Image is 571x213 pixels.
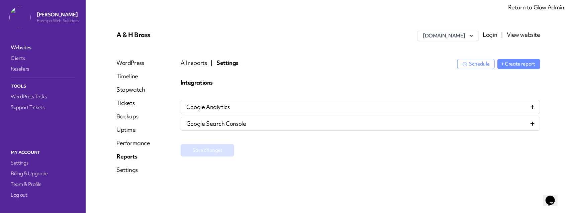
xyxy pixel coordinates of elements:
[9,92,76,101] a: WordPress Tasks
[116,166,150,174] a: Settings
[181,59,207,67] button: All reports
[37,11,79,18] p: [PERSON_NAME]
[9,103,76,112] a: Support Tickets
[116,126,150,134] a: Uptime
[9,43,76,52] a: Websites
[116,99,150,107] a: Tickets
[116,152,150,161] a: Reports
[116,139,150,147] a: Performance
[9,158,76,168] a: Settings
[9,148,76,157] p: My Account
[9,82,76,91] p: Tools
[116,86,150,94] a: Stopwatch
[9,169,76,178] a: Billing & Upgrade
[37,18,79,23] p: Etempa Web Solutions
[9,180,76,189] a: Team & Profile
[181,144,234,156] button: Save changes
[192,147,222,154] span: Save changes
[216,59,239,67] button: Settings
[9,190,76,200] a: Log out
[116,112,150,120] a: Backups
[417,31,479,41] button: [DOMAIN_NAME]
[181,79,540,87] p: Integrations
[9,54,76,63] a: Clients
[211,59,213,67] p: |
[186,120,246,128] span: Google Search Console
[116,72,150,80] a: Timeline
[497,59,540,69] button: + Create report
[508,3,564,11] a: Return to Glow Admin
[507,31,540,38] a: View website
[501,31,503,38] span: |
[483,31,497,38] a: Login
[457,59,495,69] button: Schedule
[186,103,230,111] span: Google Analytics
[9,64,76,74] a: Resellers
[116,31,258,39] p: A & H Brass
[543,186,564,206] iframe: chat widget
[116,59,150,67] a: WordPress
